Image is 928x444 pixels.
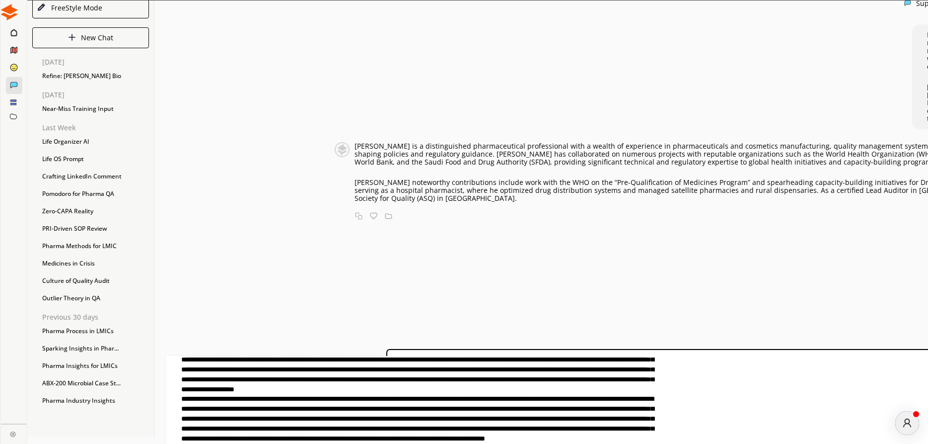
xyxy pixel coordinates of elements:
div: FreeStyle Mode [48,4,102,12]
div: Medicines in Crisis [37,256,154,271]
div: Life OS Prompt [37,152,154,167]
div: Refine: [PERSON_NAME] Bio [37,69,154,84]
div: Pharma Methods for LMIC [37,239,154,254]
div: Sparking Insights in Phar... [37,341,154,356]
div: Crafting LinkedIn Comment [37,169,154,184]
div: Zero-CAPA Reality [37,204,154,219]
img: Favorite [370,212,377,220]
div: Outlier Theory in QA [37,291,154,306]
img: Copy [355,212,362,220]
div: Life Organizer AI [37,134,154,149]
img: Close [37,3,46,12]
p: Previous 30 days [42,313,154,321]
p: Last Week [42,124,154,132]
div: Pharma Insights for LMICs [37,358,154,373]
div: Culture of Quality Audit [37,273,154,288]
button: atlas-launcher [895,411,919,435]
div: PRI-Driven SOP Review [37,221,154,236]
p: [DATE] [42,91,154,99]
p: [DATE] [42,58,154,66]
img: Close [10,431,16,437]
div: Near-Miss Training Input [37,101,154,116]
img: Save [385,212,392,220]
p: New Chat [81,34,113,42]
img: Close [1,4,17,20]
img: Close [68,33,76,41]
div: ABX-200 Microbial Case St... [37,376,154,391]
div: Pharma Process in LMICs [37,324,154,339]
div: Pomodoro for Pharma QA [37,186,154,201]
a: Close [1,424,26,442]
img: Close [335,142,350,157]
div: Pharma Industry Insights [37,393,154,408]
div: atlas-message-author-avatar [895,411,919,435]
